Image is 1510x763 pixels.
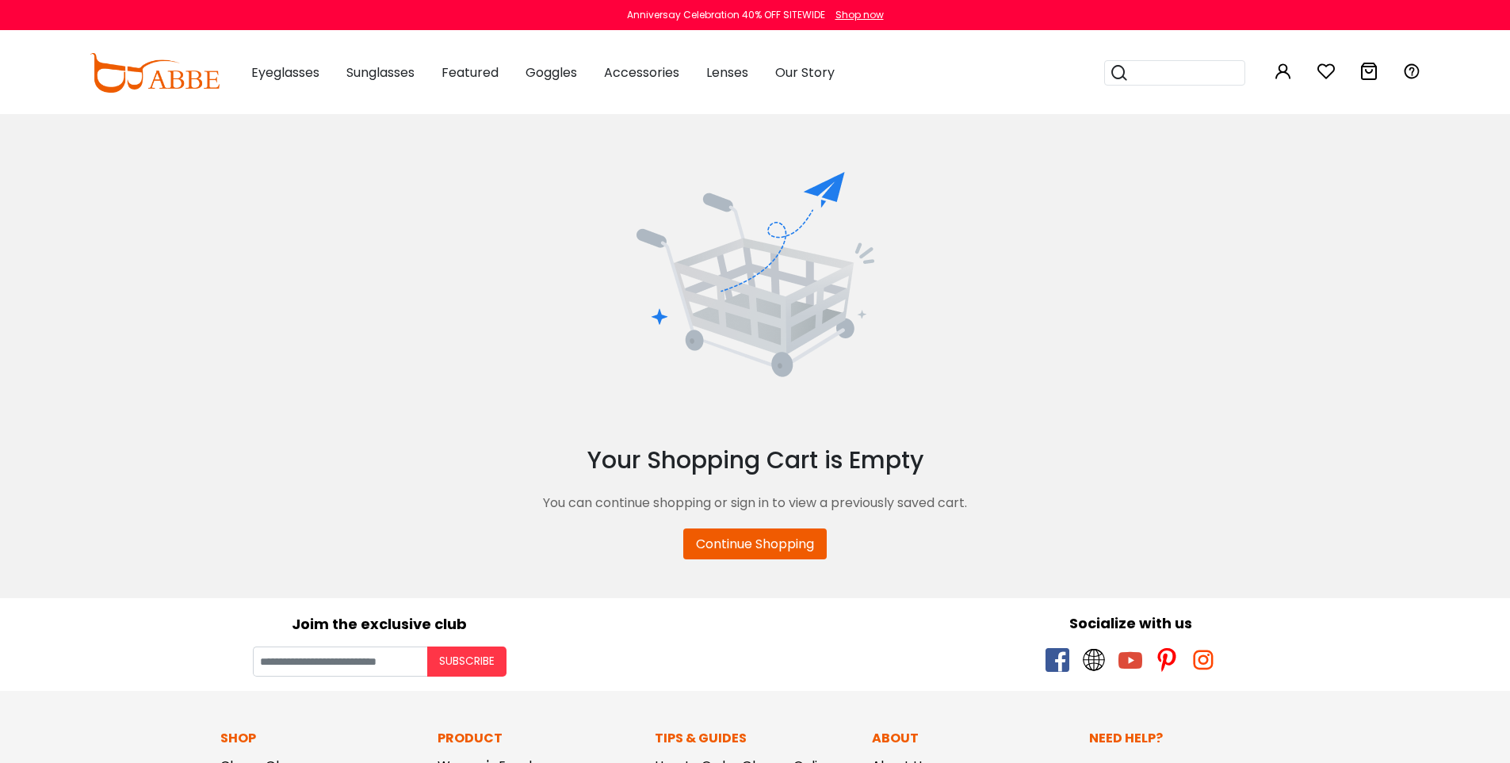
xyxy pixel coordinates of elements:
[220,729,422,748] p: Shop
[78,478,1433,528] div: You can continue shopping or sign in to view a previously saved cart.
[12,610,747,635] div: Joim the exclusive club
[346,63,415,82] span: Sunglasses
[78,442,1433,478] div: Your Shopping Cart is Empty
[90,53,220,93] img: abbeglasses.com
[627,8,825,22] div: Anniversay Celebration 40% OFF SITEWIDE
[655,729,856,748] p: Tips & Guides
[427,647,507,677] button: Subscribe
[683,528,827,559] a: Continue Shopping
[1191,648,1215,672] span: instagram
[438,729,639,748] p: Product
[706,63,748,82] span: Lenses
[442,63,499,82] span: Featured
[872,729,1073,748] p: About
[1082,648,1106,672] span: twitter
[763,612,1499,634] div: Socialize with us
[1155,648,1179,672] span: pinterest
[1046,648,1069,672] span: facebook
[636,172,874,379] img: EmptyCart
[604,63,679,82] span: Accessories
[835,8,884,22] div: Shop now
[526,63,577,82] span: Goggles
[1118,648,1142,672] span: youtube
[775,63,835,82] span: Our Story
[828,8,884,21] a: Shop now
[1089,729,1290,748] p: Need Help?
[253,647,427,677] input: Your email
[251,63,319,82] span: Eyeglasses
